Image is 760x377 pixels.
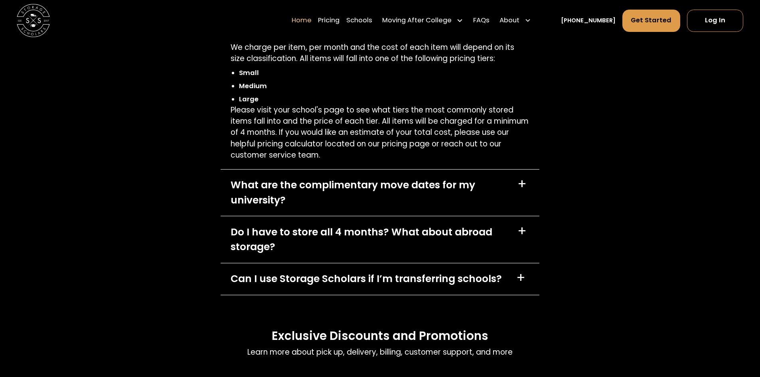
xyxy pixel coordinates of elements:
div: What are the complimentary move dates for my university? [231,178,507,207]
p: Please visit your school's page to see what tiers the most commonly stored items fall into and th... [231,105,529,160]
div: Moving After College [382,16,452,26]
a: Pricing [318,9,340,32]
div: Can I use Storage Scholars if I’m transferring schools? [231,271,502,286]
p: We charge per item, per month and the cost of each item will depend on its size classification. A... [231,42,529,64]
a: FAQs [473,9,490,32]
li: Large [239,95,529,105]
a: Schools [346,9,372,32]
div: + [517,225,527,238]
a: home [17,4,50,37]
div: Moving After College [379,9,467,32]
a: Get Started [622,10,681,32]
div: Do I have to store all 4 months? What about abroad storage? [231,225,507,255]
div: About [496,9,535,32]
a: Home [292,9,312,32]
li: Small [239,68,529,78]
a: [PHONE_NUMBER] [561,16,616,25]
p: Learn more about pick up, delivery, billing, customer support, and more [247,347,513,358]
div: + [517,178,527,191]
div: About [499,16,519,26]
li: Medium [239,81,529,91]
h3: Exclusive Discounts and Promotions [272,328,488,343]
div: + [516,271,525,284]
a: Log In [687,10,743,32]
img: Storage Scholars main logo [17,4,50,37]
